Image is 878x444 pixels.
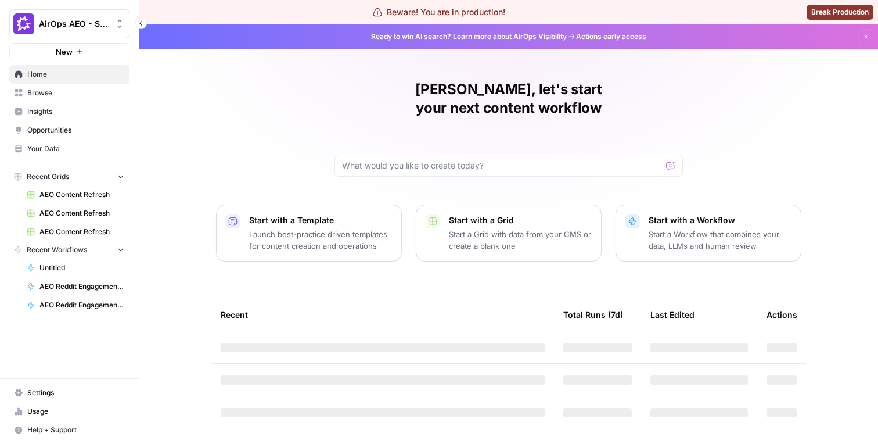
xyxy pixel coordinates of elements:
[39,208,124,219] span: AEO Content Refresh
[27,171,69,182] span: Recent Grids
[27,245,87,255] span: Recent Workflows
[334,80,683,117] h1: [PERSON_NAME], let's start your next content workflow
[39,300,124,310] span: AEO Reddit Engagement - Fork
[342,160,661,171] input: What would you like to create today?
[371,31,567,42] span: Ready to win AI search? about AirOps Visibility
[21,296,129,314] a: AEO Reddit Engagement - Fork
[27,388,124,398] span: Settings
[221,299,545,331] div: Recent
[21,185,129,204] a: AEO Content Refresh
[563,299,623,331] div: Total Runs (7d)
[39,281,124,292] span: AEO Reddit Engagement - Fork
[27,144,124,154] span: Your Data
[27,425,124,435] span: Help + Support
[373,6,505,18] div: Beware! You are in production!
[9,65,129,84] a: Home
[9,139,129,158] a: Your Data
[39,18,109,30] span: AirOps AEO - Single Brand (Gong)
[649,214,791,226] p: Start with a Workflow
[650,299,695,331] div: Last Edited
[21,277,129,296] a: AEO Reddit Engagement - Fork
[416,205,602,262] button: Start with a GridStart a Grid with data from your CMS or create a blank one
[9,84,129,102] a: Browse
[9,9,129,38] button: Workspace: AirOps AEO - Single Brand (Gong)
[649,228,791,252] p: Start a Workflow that combines your data, LLMs and human review
[616,205,801,262] button: Start with a WorkflowStart a Workflow that combines your data, LLMs and human review
[56,46,73,58] span: New
[39,227,124,237] span: AEO Content Refresh
[27,406,124,417] span: Usage
[249,214,392,226] p: Start with a Template
[21,204,129,223] a: AEO Content Refresh
[39,263,124,273] span: Untitled
[9,402,129,421] a: Usage
[21,223,129,241] a: AEO Content Refresh
[811,7,869,17] span: Break Production
[9,43,129,60] button: New
[576,31,646,42] span: Actions early access
[9,241,129,259] button: Recent Workflows
[9,102,129,121] a: Insights
[453,32,491,41] a: Learn more
[13,13,34,34] img: AirOps AEO - Single Brand (Gong) Logo
[9,421,129,439] button: Help + Support
[27,88,124,98] span: Browse
[39,189,124,200] span: AEO Content Refresh
[249,228,392,252] p: Launch best-practice driven templates for content creation and operations
[216,205,402,262] button: Start with a TemplateLaunch best-practice driven templates for content creation and operations
[21,259,129,277] a: Untitled
[449,228,592,252] p: Start a Grid with data from your CMS or create a blank one
[9,168,129,185] button: Recent Grids
[27,125,124,135] span: Opportunities
[9,121,129,139] a: Opportunities
[449,214,592,226] p: Start with a Grid
[27,69,124,80] span: Home
[9,384,129,402] a: Settings
[807,5,873,20] button: Break Production
[767,299,797,331] div: Actions
[27,106,124,117] span: Insights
